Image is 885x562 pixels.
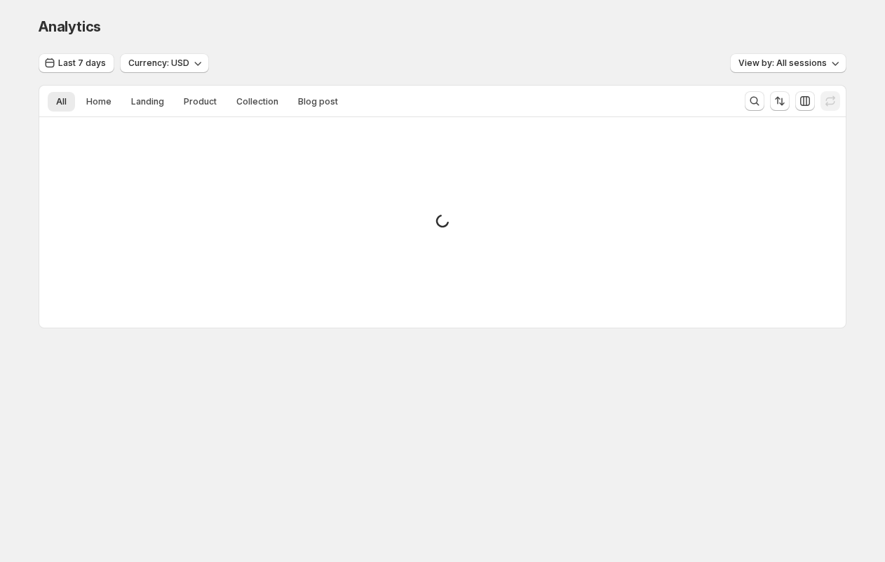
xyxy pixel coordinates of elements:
span: View by: All sessions [738,58,827,69]
span: All [56,96,67,107]
span: Last 7 days [58,58,106,69]
button: View by: All sessions [730,53,846,73]
span: Analytics [39,18,101,35]
span: Blog post [298,96,338,107]
button: Sort the results [770,91,790,111]
span: Collection [236,96,278,107]
button: Last 7 days [39,53,114,73]
button: Search and filter results [745,91,764,111]
span: Product [184,96,217,107]
span: Currency: USD [128,58,189,69]
span: Landing [131,96,164,107]
span: Home [86,96,112,107]
button: Currency: USD [120,53,209,73]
